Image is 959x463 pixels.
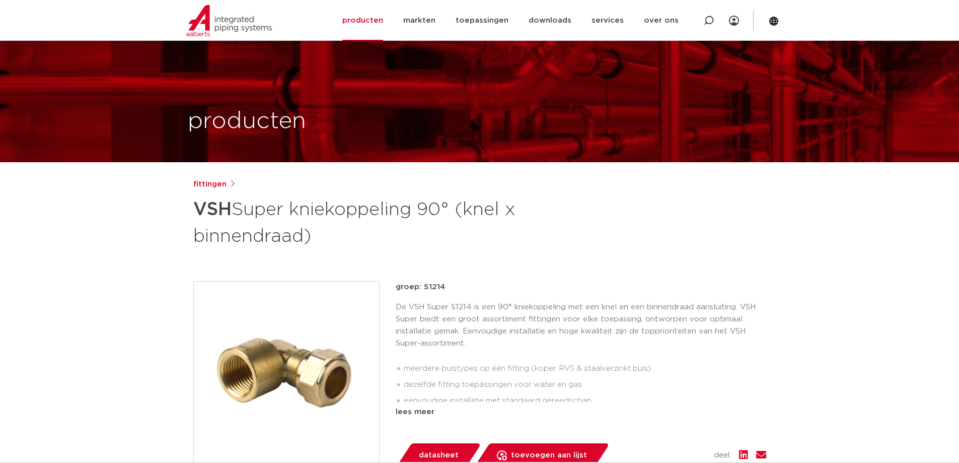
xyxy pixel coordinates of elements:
[396,301,766,350] p: De VSH Super S1214 is een 90° kniekoppeling met een knel en een binnendraad aansluiting. VSH Supe...
[404,361,766,377] li: meerdere buistypes op één fitting (koper, RVS & staalverzinkt buis)
[193,194,571,249] h1: Super kniekoppeling 90° (knel x binnendraad)
[193,201,232,219] strong: VSH
[714,449,731,461] span: deel:
[193,178,227,190] a: fittingen
[404,377,766,393] li: dezelfde fitting toepassingen voor water en gas
[396,281,766,293] p: groep: S1214
[188,105,306,138] h1: producten
[404,393,766,409] li: eenvoudige installatie met standaard gereedschap
[396,406,766,418] div: lees meer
